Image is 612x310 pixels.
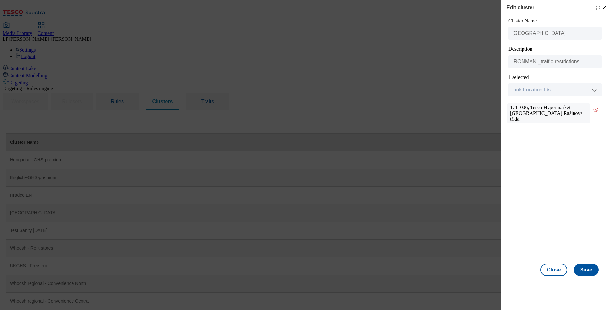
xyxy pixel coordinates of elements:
[508,55,602,68] input: Description
[508,74,602,80] div: 1 selected
[507,103,590,123] div: 1. 11006, Tesco Hypermarket [GEOGRAPHIC_DATA] Rašinova třída
[574,264,599,276] button: Save
[540,264,567,276] button: Close
[506,4,534,12] h4: Edit cluster
[508,18,537,23] label: Cluster Name
[508,27,602,40] input: Cluster Name
[508,46,532,52] label: Description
